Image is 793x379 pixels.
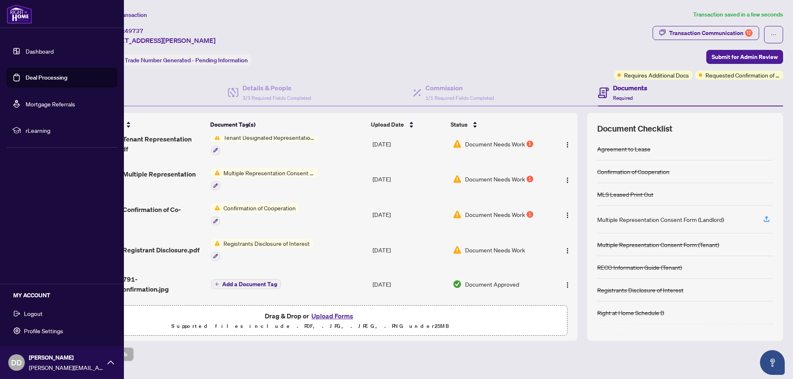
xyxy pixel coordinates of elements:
span: Document Needs Work [465,139,525,148]
span: Registrants Disclosure of Interest [220,239,313,248]
img: Document Status [453,174,462,184]
td: [DATE] [369,232,449,268]
span: Requested Confirmation of Closing [705,71,780,80]
td: [DATE] [369,162,449,197]
span: ellipsis [771,32,776,38]
img: Document Status [453,210,462,219]
button: Submit for Admin Review [706,50,783,64]
span: Ontario 320 - Confirmation of Co-operation.pdf [81,205,204,224]
div: 1 [527,211,533,218]
h4: Details & People [242,83,311,93]
span: Add a Document Tag [222,281,277,287]
img: Logo [564,282,571,288]
span: plus [215,282,219,286]
button: Logo [561,208,574,221]
span: Document Checklist [597,123,672,134]
img: Document Status [453,280,462,289]
span: 49737 [125,27,143,35]
div: Right at Home Schedule B [597,308,664,317]
img: Status Icon [211,239,220,248]
th: Upload Date [368,113,447,136]
div: Multiple Representation Consent Form (Tenant) [597,240,719,249]
span: 1755816519791-Wiretransferconfirmation.jpg [81,274,204,294]
img: Status Icon [211,203,220,212]
span: Drag & Drop or [265,311,356,321]
img: Document Status [453,245,462,254]
span: Upload Date [371,120,404,129]
div: 1 [527,141,533,147]
span: Tenant Designated Representation Agreement [220,133,318,142]
span: Ontario 328 - Multiple Representation Tenant.pdf [81,169,204,189]
img: Document Status [453,139,462,148]
div: Registrants Disclosure of Interest [597,285,684,294]
span: Document Needs Work [465,245,525,254]
span: 1/1 Required Fields Completed [425,95,494,101]
div: Multiple Representation Consent Form (Landlord) [597,215,724,224]
span: [PERSON_NAME][EMAIL_ADDRESS][DOMAIN_NAME] [29,363,103,372]
div: Confirmation of Cooperation [597,167,670,176]
div: RECO Information Guide (Tenant) [597,263,682,272]
img: Logo [564,212,571,219]
td: [DATE] [369,126,449,162]
div: MLS Leased Print Out [597,190,653,199]
span: Document Approved [465,280,519,289]
span: [PERSON_NAME] [29,353,103,362]
p: Supported files include .PDF, .JPG, .JPEG, .PNG under 25 MB [58,321,562,331]
button: Add a Document Tag [211,279,281,290]
div: Transaction Communication [669,26,753,40]
div: Agreement to Lease [597,144,651,153]
span: DD [11,357,22,368]
span: [STREET_ADDRESS][PERSON_NAME] [102,35,216,45]
article: Transaction saved in a few seconds [693,10,783,19]
img: logo [7,4,32,24]
span: Status [451,120,468,129]
button: Status IconMultiple Representation Consent Form (Tenant) [211,168,318,191]
span: Ontario 161 - Registrant Disclosure.pdf [81,245,199,255]
span: Ontario 372 - Tenant Representation Agreement.pdf [81,134,204,154]
span: 3/3 Required Fields Completed [242,95,311,101]
span: Document Needs Work [465,174,525,184]
button: Upload Forms [309,311,356,321]
button: Transaction Communication12 [653,26,759,40]
a: Mortgage Referrals [26,100,75,108]
h4: Documents [613,83,647,93]
button: Status IconConfirmation of Cooperation [211,203,299,226]
img: Status Icon [211,168,220,177]
th: Status [447,113,547,136]
span: Profile Settings [24,324,63,337]
th: (23) File Name [78,113,207,136]
span: View Transaction [103,11,147,19]
span: Multiple Representation Consent Form (Tenant) [220,168,318,177]
button: Logo [561,278,574,291]
th: Document Tag(s) [207,113,368,136]
button: Status IconTenant Designated Representation Agreement [211,133,318,155]
div: Status: [102,54,251,66]
h4: Commission [425,83,494,93]
img: Logo [564,247,571,254]
img: Status Icon [211,133,220,142]
span: Submit for Admin Review [712,50,778,64]
button: Open asap [760,350,785,375]
button: Logo [561,243,574,257]
img: Logo [564,141,571,148]
td: [DATE] [369,197,449,232]
span: Trade Number Generated - Pending Information [125,56,248,64]
img: Logo [564,177,571,184]
span: rLearning [26,126,112,135]
span: Required [613,95,633,101]
div: 1 [527,176,533,182]
button: Logo [561,137,574,151]
button: Add a Document Tag [211,279,281,289]
button: Logo [561,172,574,186]
button: Profile Settings [7,324,117,338]
button: Logout [7,306,117,320]
span: Logout [24,307,43,320]
a: Deal Processing [26,74,67,81]
h5: MY ACCOUNT [13,291,117,300]
a: Dashboard [26,47,54,55]
div: 12 [745,29,753,37]
span: Drag & Drop orUpload FormsSupported files include .PDF, .JPG, .JPEG, .PNG under25MB [53,306,567,336]
button: Status IconRegistrants Disclosure of Interest [211,239,313,261]
span: Confirmation of Cooperation [220,203,299,212]
span: Document Needs Work [465,210,525,219]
